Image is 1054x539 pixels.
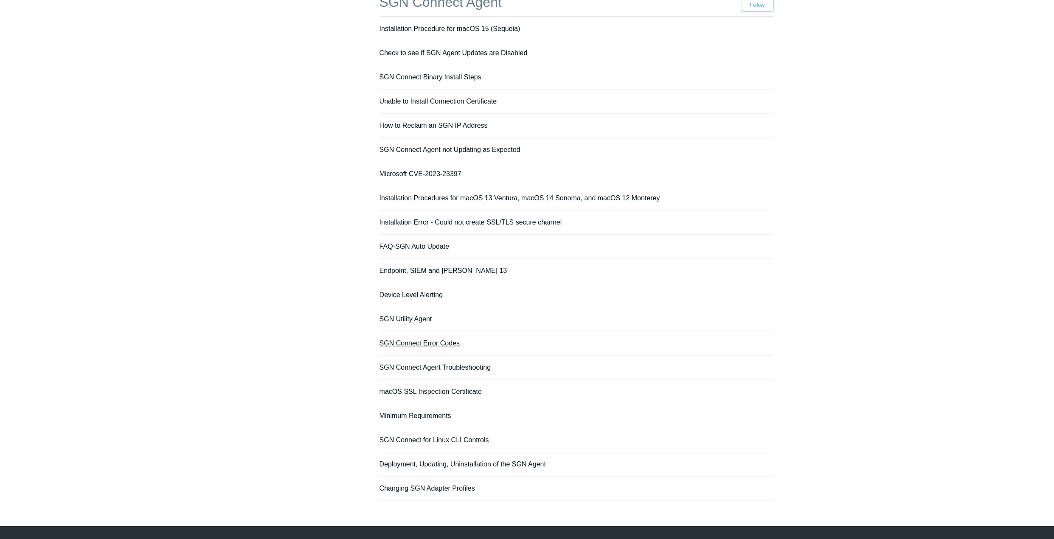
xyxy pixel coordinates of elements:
a: SGN Connect Agent Troubleshooting [379,364,491,371]
a: Installation Error - Could not create SSL/TLS secure channel [379,219,562,226]
a: SGN Connect for Linux CLI Controls [379,436,489,444]
a: SGN Connect Agent not Updating as Expected [379,146,520,153]
a: Check to see if SGN Agent Updates are Disabled [379,49,528,56]
a: SGN Connect Error Codes [379,340,460,347]
a: Unable to Install Connection Certificate [379,98,497,105]
a: SGN Utility Agent [379,315,432,323]
a: Deployment, Updating, Uninstallation of the SGN Agent [379,460,546,468]
a: FAQ-SGN Auto Update [379,243,450,250]
a: Installation Procedures for macOS 13 Ventura, macOS 14 Sonoma, and macOS 12 Monterey [379,194,660,202]
a: SGN Connect Binary Install Steps [379,73,481,81]
a: Minimum Requirements [379,412,451,419]
a: macOS SSL Inspection Certificate [379,388,482,395]
a: Device Level Alerting [379,291,443,298]
a: How to Reclaim an SGN IP Address [379,122,488,129]
a: Endpoint, SIEM and [PERSON_NAME] 13 [379,267,507,274]
a: Microsoft CVE-2023-23397 [379,170,461,177]
a: Changing SGN Adapter Profiles [379,485,475,492]
a: Installation Procedure for macOS 15 (Sequoia) [379,25,520,32]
